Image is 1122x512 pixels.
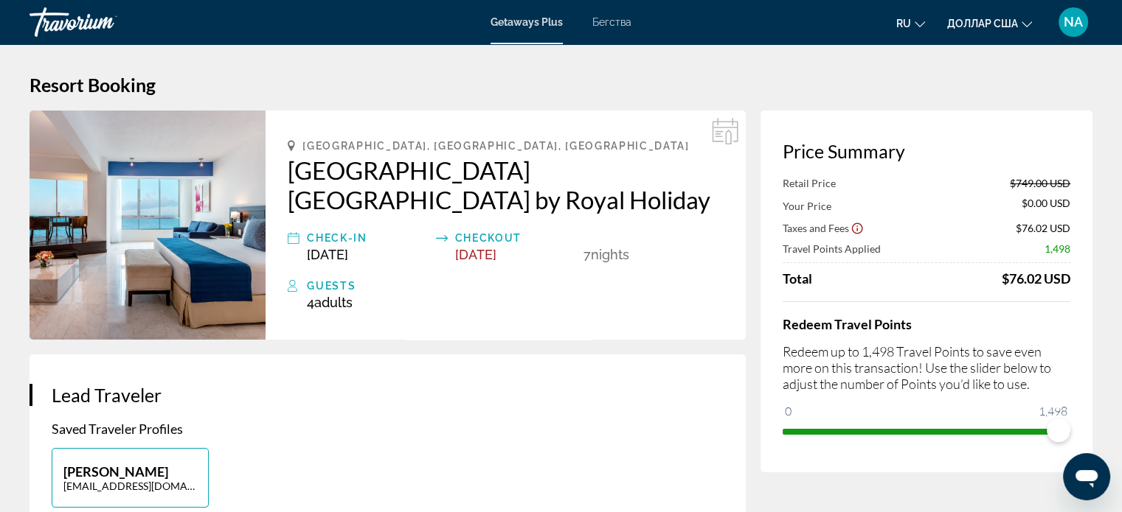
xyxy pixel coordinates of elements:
span: Travel Points Applied [783,242,881,255]
span: [DATE] [307,247,348,262]
div: Guests [307,277,724,295]
button: Show Taxes and Fees disclaimer [851,221,864,234]
span: [GEOGRAPHIC_DATA], [GEOGRAPHIC_DATA], [GEOGRAPHIC_DATA] [302,140,689,152]
span: [DATE] [455,247,496,262]
span: Total [783,270,812,287]
span: Retail Price [783,177,836,189]
span: Adults [314,295,353,310]
span: 4 [307,295,353,310]
span: 1,498 [1045,242,1070,255]
h1: Resort Booking [30,74,1092,96]
span: Nights [591,247,629,262]
a: [GEOGRAPHIC_DATA] [GEOGRAPHIC_DATA] by Royal Holiday [288,155,724,214]
a: Getaways Plus [491,16,563,28]
span: Taxes and Fees [783,222,849,234]
div: $76.02 USD [1002,270,1070,287]
font: ru [896,18,911,29]
font: доллар США [947,18,1018,29]
p: Saved Traveler Profiles [52,421,724,437]
a: Травориум [30,3,177,41]
div: Check-In [307,229,428,247]
span: $76.02 USD [1016,222,1070,234]
span: Your Price [783,200,831,212]
button: Изменить язык [896,13,925,34]
span: 1,498 [1036,402,1070,420]
span: 0 [783,402,794,420]
h4: Redeem Travel Points [783,316,1070,332]
span: $0.00 USD [1022,197,1070,213]
button: [PERSON_NAME][EMAIL_ADDRESS][DOMAIN_NAME] [52,448,209,508]
iframe: Кнопка для запуска окна сообщений [1063,453,1110,500]
button: Меню пользователя [1054,7,1092,38]
div: Checkout [455,229,576,247]
p: Redeem up to 1,498 Travel Points to save even more on this transaction! Use the slider below to a... [783,343,1070,392]
h3: Price Summary [783,140,1070,162]
h3: Lead Traveler [52,384,724,406]
button: Show Taxes and Fees breakdown [783,220,864,235]
ngx-slider: ngx-slider [783,429,1070,432]
span: 7 [583,247,591,262]
a: Бегства [592,16,631,28]
p: [EMAIL_ADDRESS][DOMAIN_NAME] [63,480,197,492]
font: NA [1064,14,1083,29]
p: [PERSON_NAME] [63,463,197,480]
span: ngx-slider [1047,418,1070,442]
button: Изменить валюту [947,13,1032,34]
img: Park Royal Beach Resort Mazatlán by Royal Holiday [30,111,266,340]
span: $749.00 USD [1010,177,1070,189]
